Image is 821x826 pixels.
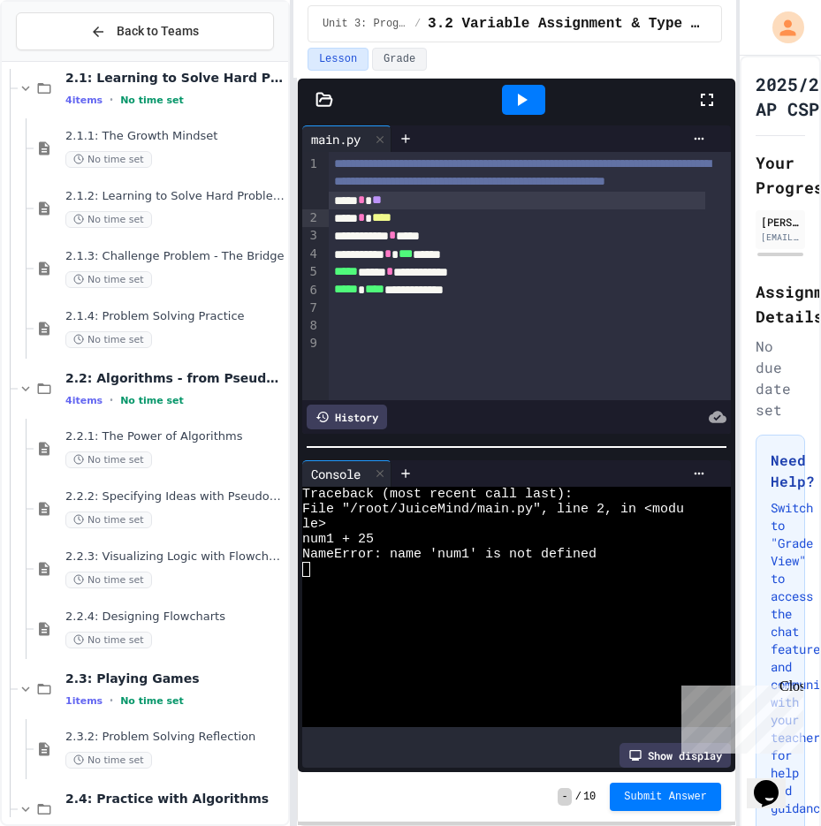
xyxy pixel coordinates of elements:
button: Back to Teams [16,12,274,50]
span: No time set [65,271,152,288]
span: No time set [120,395,184,406]
span: NameError: name 'num1' is not defined [302,547,597,562]
div: Chat with us now!Close [7,7,122,112]
span: 2.2.2: Specifying Ideas with Pseudocode [65,489,285,504]
span: No time set [65,151,152,168]
div: [EMAIL_ADDRESS][DOMAIN_NAME] [761,231,800,244]
div: 8 [302,317,320,335]
span: / [414,17,421,31]
div: 5 [302,263,320,281]
div: main.py [302,130,369,148]
span: / [575,790,582,804]
div: 4 [302,246,320,263]
span: No time set [65,572,152,588]
span: Traceback (most recent call last): [302,487,573,502]
button: Lesson [308,48,369,71]
div: 1 [302,155,320,209]
span: - [558,788,571,806]
span: No time set [120,695,184,707]
div: No due date set [756,336,805,421]
div: 9 [302,335,320,352]
h3: Need Help? [771,450,790,492]
span: 3.2 Variable Assignment & Type Boss Fight [428,13,707,34]
span: Unit 3: Programming with Python [323,17,407,31]
span: 2.2: Algorithms - from Pseudocode to Flowcharts [65,370,285,386]
span: le> [302,517,326,532]
div: 6 [302,282,320,299]
span: 2.1.3: Challenge Problem - The Bridge [65,249,285,264]
div: 2 [302,209,320,227]
div: Console [302,465,369,483]
div: 3 [302,227,320,245]
span: 10 [583,790,596,804]
div: Show display [620,743,731,768]
span: No time set [65,512,152,528]
iframe: chat widget [674,678,803,754]
span: No time set [65,331,152,348]
span: 2.2.1: The Power of Algorithms [65,429,285,444]
span: 2.1.1: The Growth Mindset [65,129,285,144]
span: No time set [65,632,152,648]
div: 7 [302,299,320,317]
div: main.py [302,125,391,152]
span: 2.1.4: Problem Solving Practice [65,309,285,324]
span: • [110,393,113,407]
span: Submit Answer [624,790,707,804]
span: Back to Teams [117,22,199,41]
button: Submit Answer [610,783,721,811]
h2: Your Progress [756,150,805,200]
span: No time set [65,211,152,228]
span: • [110,93,113,107]
span: 2.1: Learning to Solve Hard Problems [65,70,285,86]
div: History [307,405,387,429]
iframe: chat widget [747,755,803,808]
span: 2.2.4: Designing Flowcharts [65,610,285,625]
span: num1 + 25 [302,532,374,547]
span: 2.3: Playing Games [65,671,285,686]
p: Switch to "Grade View" to access the chat feature and communicate with your teacher for help and ... [771,499,790,817]
span: 4 items [65,395,103,406]
span: • [110,693,113,708]
span: 1 items [65,695,103,707]
span: 2.4: Practice with Algorithms [65,791,285,807]
span: 4 items [65,95,103,106]
span: No time set [65,752,152,769]
div: My Account [754,7,809,48]
button: Grade [372,48,427,71]
span: 2.2.3: Visualizing Logic with Flowcharts [65,549,285,565]
span: No time set [120,95,184,106]
span: 2.1.2: Learning to Solve Hard Problems [65,189,285,204]
h2: Assignment Details [756,279,805,329]
div: [PERSON_NAME] [761,214,800,230]
span: No time set [65,451,152,468]
span: 2.3.2: Problem Solving Reflection [65,730,285,745]
span: File "/root/JuiceMind/main.py", line 2, in <modu [302,502,684,517]
div: Console [302,460,391,487]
